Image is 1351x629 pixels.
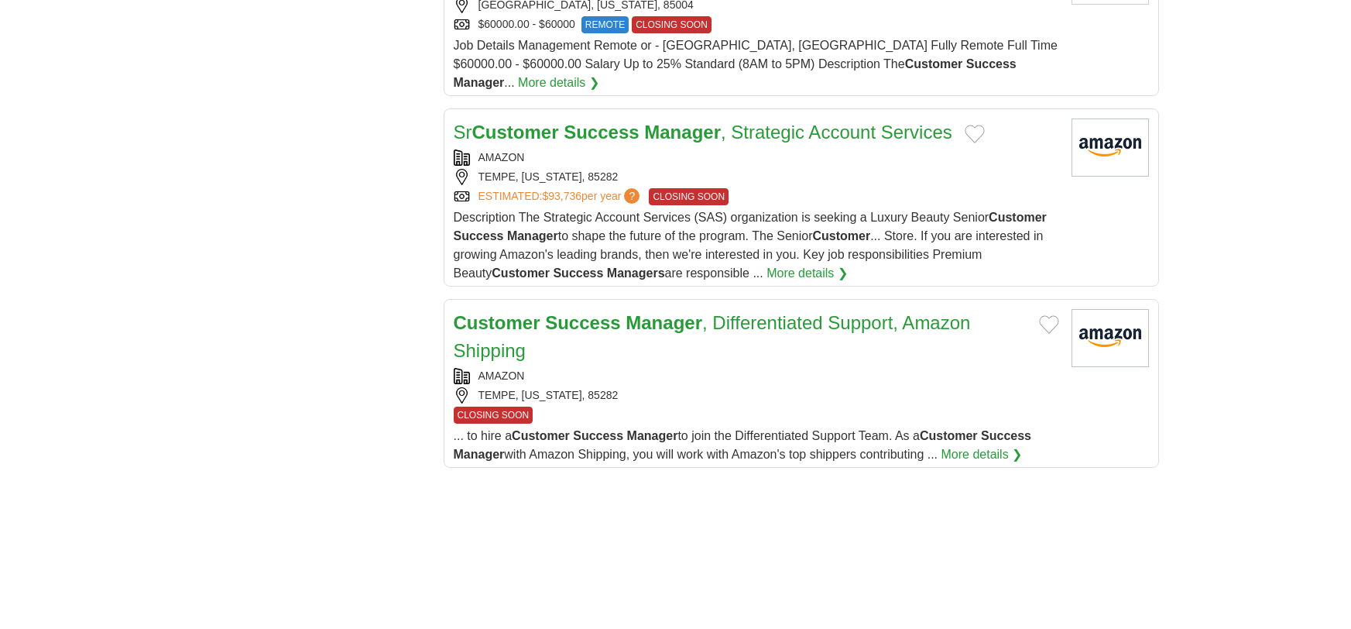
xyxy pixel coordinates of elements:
strong: Success [545,312,620,333]
strong: Manager [454,448,505,461]
strong: Customer [472,122,559,143]
span: $93,736 [542,190,581,202]
a: Customer Success Manager, Differentiated Support, Amazon Shipping [454,312,971,361]
a: More details ❯ [941,445,1023,464]
strong: Customer [812,229,870,242]
strong: Manager [626,312,702,333]
strong: Success [981,429,1031,442]
strong: Success [553,266,603,280]
div: $60000.00 - $60000 [454,16,1059,33]
strong: Manager [644,122,721,143]
strong: Success [564,122,639,143]
span: Job Details Management Remote or - [GEOGRAPHIC_DATA], [GEOGRAPHIC_DATA] Fully Remote Full Time $6... [454,39,1058,89]
strong: Managers [607,266,665,280]
a: ESTIMATED:$93,736per year? [478,188,643,205]
strong: Success [966,57,1017,70]
span: REMOTE [581,16,629,33]
a: More details ❯ [518,74,599,92]
span: CLOSING SOON [649,188,729,205]
strong: Customer [512,429,570,442]
strong: Manager [507,229,558,242]
span: ... to hire a to join the Differentiated Support Team. As a with Amazon Shipping, you will work w... [454,429,1032,461]
button: Add to favorite jobs [1039,315,1059,334]
span: Description The Strategic Account Services (SAS) organization is seeking a Luxury Beauty Senior t... [454,211,1047,280]
strong: Customer [492,266,550,280]
a: AMAZON [478,369,525,382]
div: TEMPE, [US_STATE], 85282 [454,169,1059,185]
button: Add to favorite jobs [965,125,985,143]
img: Amazon logo [1072,119,1149,177]
strong: Manager [627,429,678,442]
a: SrCustomer Success Manager, Strategic Account Services [454,122,952,143]
strong: Customer [989,211,1047,224]
span: ? [624,188,639,204]
a: AMAZON [478,151,525,163]
strong: Manager [454,76,505,89]
a: More details ❯ [766,264,848,283]
strong: Customer [454,312,540,333]
img: Amazon logo [1072,309,1149,367]
strong: Customer [920,429,978,442]
strong: Success [573,429,623,442]
span: CLOSING SOON [632,16,712,33]
span: CLOSING SOON [454,407,533,424]
strong: Customer [905,57,963,70]
div: TEMPE, [US_STATE], 85282 [454,387,1059,404]
strong: Success [454,229,504,242]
